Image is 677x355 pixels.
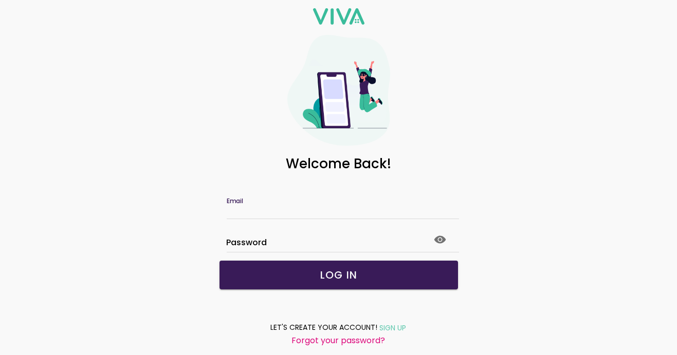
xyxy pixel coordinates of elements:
ion-text: Forgot your password? [292,334,386,346]
a: SIGN UP [378,321,407,334]
ion-button: LOG IN [219,261,458,289]
ion-text: SIGN UP [380,323,407,333]
ion-text: LET'S CREATE YOUR ACCOUNT! [271,322,378,333]
input: Email [227,206,451,215]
